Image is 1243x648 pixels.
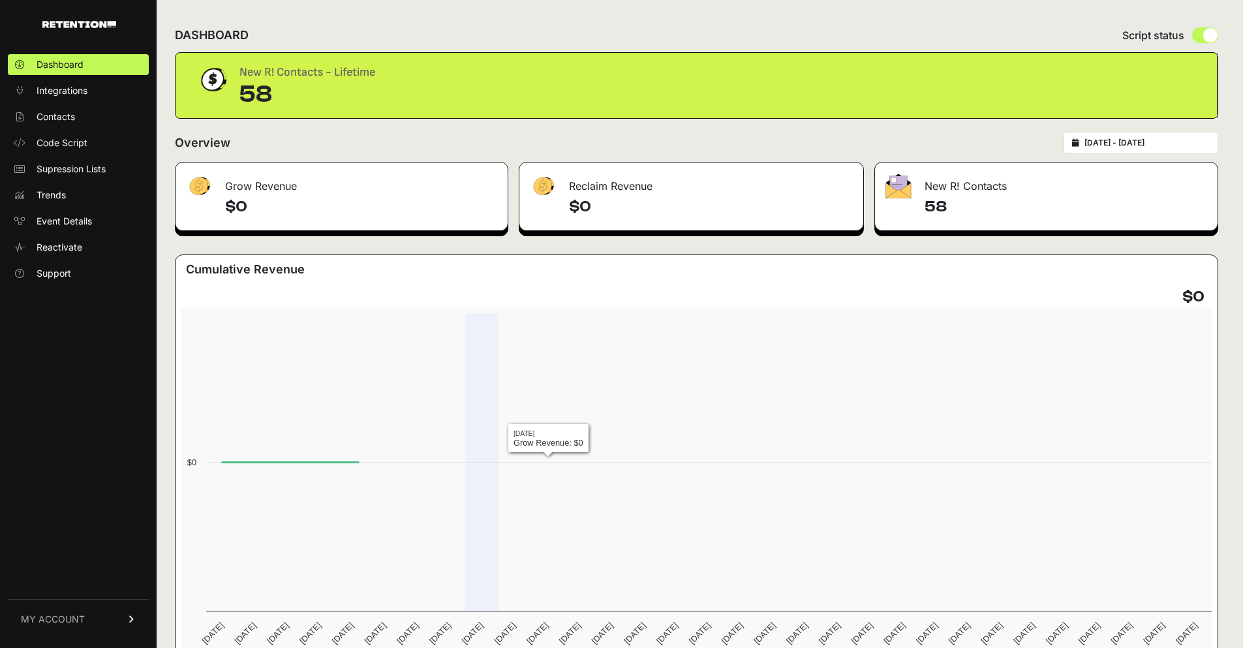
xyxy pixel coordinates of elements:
span: Supression Lists [37,162,106,176]
text: [DATE] [525,621,550,646]
div: Reclaim Revenue [519,162,863,202]
text: [DATE] [1141,621,1167,646]
div: New R! Contacts [875,162,1218,202]
text: [DATE] [590,621,615,646]
a: MY ACCOUNT [8,599,149,639]
text: [DATE] [362,621,388,646]
img: Retention.com [42,21,116,28]
a: Integrations [8,80,149,101]
a: Contacts [8,106,149,127]
h2: Overview [175,134,230,152]
text: [DATE] [460,621,485,646]
a: Code Script [8,132,149,153]
div: New R! Contacts - Lifetime [239,63,375,82]
h3: Cumulative Revenue [186,260,305,279]
text: [DATE] [817,621,842,646]
text: [DATE] [882,621,907,646]
a: Supression Lists [8,159,149,179]
span: Trends [37,189,66,202]
text: [DATE] [1174,621,1199,646]
a: Reactivate [8,237,149,258]
text: [DATE] [752,621,777,646]
img: fa-dollar-13500eef13a19c4ab2b9ed9ad552e47b0d9fc28b02b83b90ba0e00f96d6372e9.png [186,174,212,199]
h4: 58 [925,196,1207,217]
a: Support [8,263,149,284]
text: [DATE] [654,621,680,646]
a: Event Details [8,211,149,232]
span: Script status [1122,27,1184,43]
span: Contacts [37,110,75,123]
text: [DATE] [395,621,420,646]
span: Support [37,267,71,280]
span: Code Script [37,136,87,149]
div: Grow Revenue [176,162,508,202]
img: dollar-coin-05c43ed7efb7bc0c12610022525b4bbbb207c7efeef5aecc26f025e68dcafac9.png [196,63,229,96]
text: [DATE] [622,621,647,646]
text: [DATE] [200,621,226,646]
text: [DATE] [557,621,583,646]
text: [DATE] [979,621,1005,646]
a: Trends [8,185,149,206]
img: fa-dollar-13500eef13a19c4ab2b9ed9ad552e47b0d9fc28b02b83b90ba0e00f96d6372e9.png [530,174,556,199]
span: MY ACCOUNT [21,613,85,626]
text: [DATE] [1109,621,1134,646]
span: Dashboard [37,58,84,71]
img: fa-envelope-19ae18322b30453b285274b1b8af3d052b27d846a4fbe8435d1a52b978f639a2.png [885,174,912,198]
text: [DATE] [784,621,810,646]
span: Integrations [37,84,87,97]
text: [DATE] [330,621,356,646]
text: [DATE] [947,621,972,646]
text: $0 [187,457,196,467]
text: [DATE] [492,621,517,646]
text: [DATE] [914,621,940,646]
span: Event Details [37,215,92,228]
h2: DASHBOARD [175,26,249,44]
text: [DATE] [720,621,745,646]
text: [DATE] [232,621,258,646]
text: [DATE] [265,621,290,646]
h4: $0 [569,196,853,217]
text: [DATE] [687,621,713,646]
text: [DATE] [850,621,875,646]
text: [DATE] [1044,621,1069,646]
div: 58 [239,82,375,108]
text: [DATE] [1011,621,1037,646]
text: [DATE] [1077,621,1102,646]
span: Reactivate [37,241,82,254]
text: [DATE] [427,621,453,646]
text: [DATE] [298,621,323,646]
h4: $0 [1182,286,1205,307]
h4: $0 [225,196,497,217]
a: Dashboard [8,54,149,75]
